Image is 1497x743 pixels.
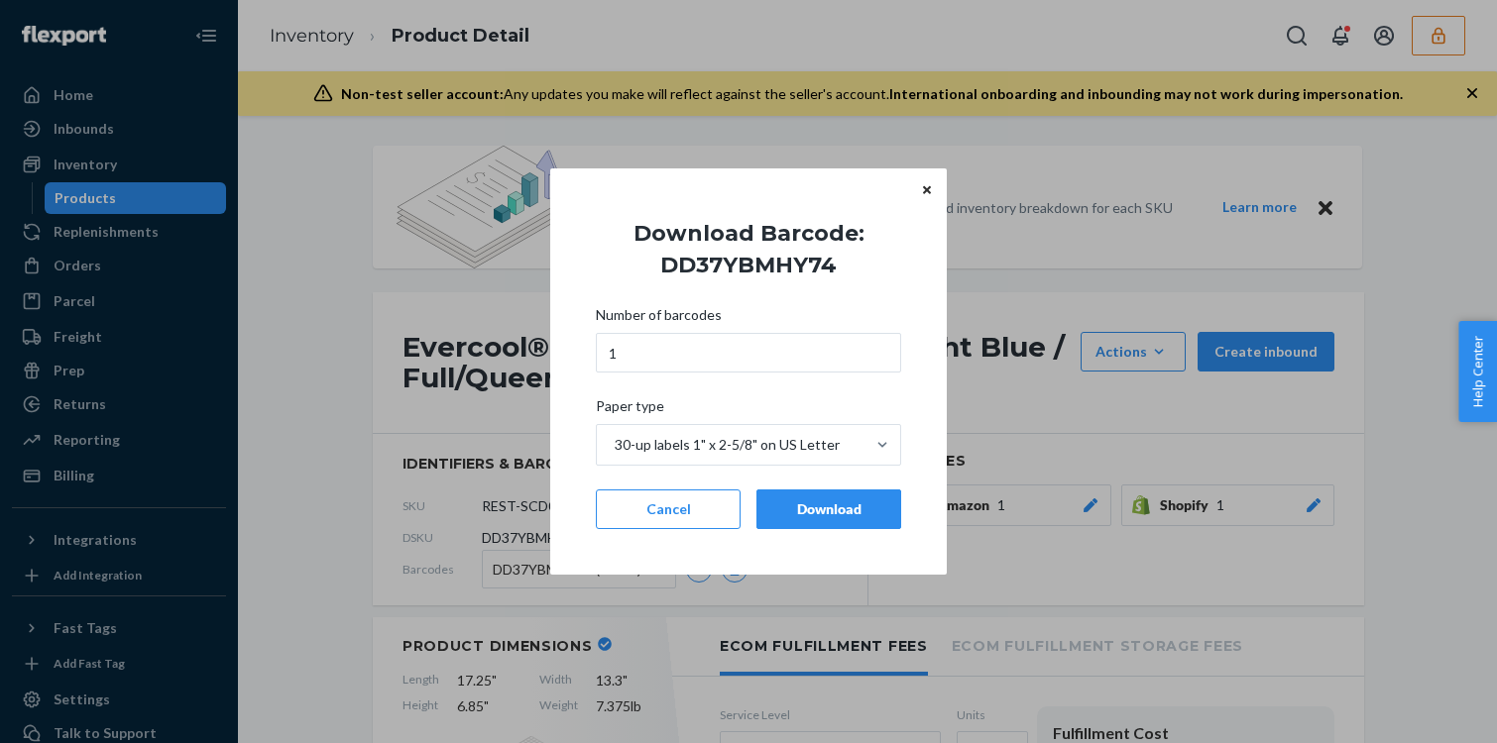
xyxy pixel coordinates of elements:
span: Number of barcodes [596,305,722,333]
div: 30-up labels 1" x 2-5/8" on US Letter [615,435,840,455]
div: Download [773,499,884,519]
h1: Download Barcode: DD37YBMHY74 [580,218,917,281]
button: Cancel [596,489,741,529]
button: Close [917,178,937,200]
span: Paper type [596,396,664,424]
button: Download [756,489,901,529]
input: Paper type30-up labels 1" x 2-5/8" on US Letter [613,435,615,455]
input: Number of barcodes [596,333,901,372]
